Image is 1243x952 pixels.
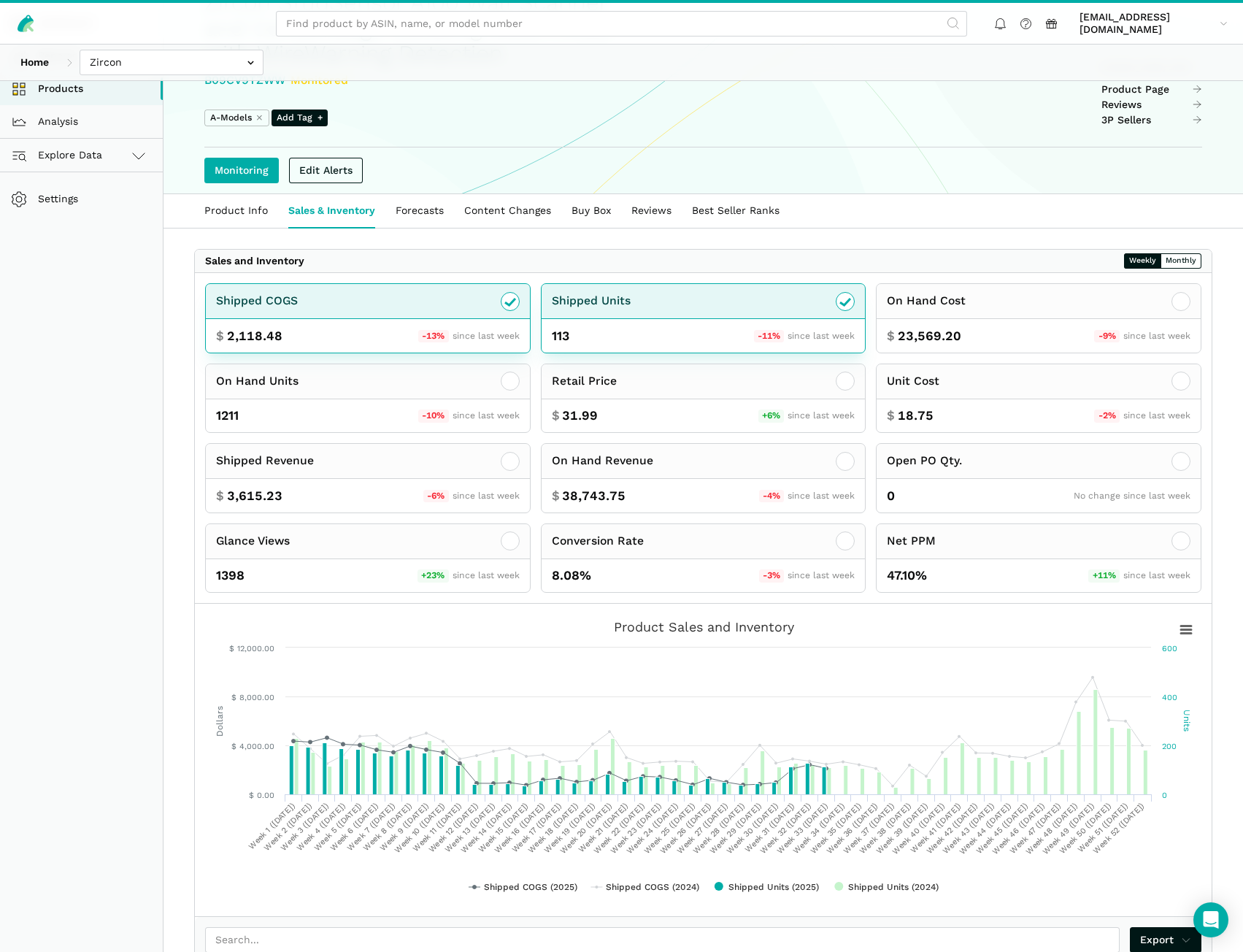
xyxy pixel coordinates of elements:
[890,801,946,856] tspan: Week 40 ([DATE])
[361,801,413,853] tspan: Week 8 ([DATE])
[625,801,680,856] tspan: Week 24 ([DATE])
[541,443,866,513] button: On Hand Revenue $ 38,743.75 -4% since last week
[1182,710,1192,732] tspan: Units
[974,801,1030,856] tspan: Week 45 ([DATE])
[477,801,531,855] tspan: Week 15 ([DATE])
[562,407,598,425] span: 31.99
[216,407,239,425] span: 1211
[759,569,785,583] span: -3%
[216,567,245,585] span: 1398
[887,407,895,425] span: $
[227,327,282,345] span: 2,118.48
[1091,801,1146,856] tspan: Week 52 ([DATE])
[743,801,797,855] tspan: Week 31 ([DATE])
[758,801,813,856] tspan: Week 32 ([DATE])
[562,487,626,505] span: 38,743.75
[1101,114,1203,127] a: 3P Sellers
[454,194,561,228] a: Content Changes
[289,158,363,183] a: Edit Alerts
[887,327,895,345] span: $
[754,330,785,343] span: -11%
[216,327,224,345] span: $
[276,11,967,37] input: Find product by ASIN, name, or model number
[239,693,274,702] tspan: 8,000.00
[552,372,617,391] div: Retail Price
[1193,902,1228,937] div: Open Intercom Messenger
[239,742,274,751] tspan: 4,000.00
[842,801,896,856] tspan: Week 37 ([DATE])
[205,364,531,434] button: On Hand Units 1211 -10% since last week
[227,487,282,505] span: 3,615.23
[345,801,397,853] tspan: Week 7 ([DATE])
[1162,742,1177,751] text: 200
[312,801,364,853] tspan: Week 5 ([DATE])
[1080,11,1215,37] span: [EMAIL_ADDRESS][DOMAIN_NAME]
[1074,491,1190,501] span: No change since last week
[541,364,866,434] button: Retail Price $ 31.99 +6% since last week
[1123,331,1190,341] span: since last week
[887,532,936,550] div: Net PPM
[825,801,880,856] tspan: Week 36 ([DATE])
[1123,570,1190,580] span: since last week
[453,491,520,501] span: since last week
[216,372,299,391] div: On Hand Units
[453,410,520,421] span: since last week
[682,194,790,228] a: Best Seller Ranks
[708,801,763,856] tspan: Week 29 ([DATE])
[205,443,531,513] button: Shipped Revenue $ 3,615.23 -6% since last week
[1008,801,1063,856] tspan: Week 47 ([DATE])
[423,490,449,503] span: -6%
[417,569,449,583] span: +23%
[658,801,714,856] tspan: Week 26 ([DATE])
[1088,569,1120,583] span: +11%
[577,801,631,855] tspan: Week 21 ([DATE])
[898,407,934,425] span: 18.75
[443,801,497,855] tspan: Week 13 ([DATE])
[691,801,747,856] tspan: Week 28 ([DATE])
[1161,253,1201,269] button: Monthly
[887,487,895,505] span: 0
[1123,410,1190,421] span: since last week
[925,801,980,856] tspan: Week 42 ([DATE])
[257,791,274,800] tspan: 0.00
[909,801,963,855] tspan: Week 41 ([DATE])
[484,882,577,892] tspan: Shipped COGS (2025)
[215,706,225,737] tspan: Dollars
[418,330,449,343] span: -13%
[194,194,278,228] a: Product Info
[876,523,1201,594] button: Net PPM 47.10% +11% since last week
[216,292,298,310] div: Shipped COGS
[459,801,513,855] tspan: Week 14 ([DATE])
[1101,83,1203,96] a: Product Page
[1024,801,1080,856] tspan: Week 48 ([DATE])
[262,801,314,853] tspan: Week 2 ([DATE])
[205,283,531,353] button: Shipped COGS $ 2,118.48 -13% since last week
[216,487,224,505] span: $
[290,73,348,87] span: Monitored
[279,801,331,853] tspan: Week 3 ([DATE])
[876,443,1201,513] button: Open PO Qty. 0 No change since last week
[552,452,653,470] div: On Hand Revenue
[1058,801,1113,856] tspan: Week 50 ([DATE])
[558,801,614,856] tspan: Week 20 ([DATE])
[318,112,323,125] span: +
[876,283,1201,353] button: On Hand Cost $ 23,569.20 -9% since last week
[728,882,819,892] tspan: Shipped Units (2025)
[791,801,847,856] tspan: Week 34 ([DATE])
[10,50,59,75] a: Home
[1101,99,1203,112] a: Reviews
[247,801,297,851] tspan: Week 1 ([DATE])
[621,194,682,228] a: Reviews
[1041,801,1096,856] tspan: Week 49 ([DATE])
[378,801,430,853] tspan: Week 9 ([DATE])
[887,567,927,585] span: 47.10%
[858,801,913,856] tspan: Week 38 ([DATE])
[552,292,631,310] div: Shipped Units
[231,742,236,751] tspan: $
[1162,644,1177,653] text: 600
[887,372,939,391] div: Unit Cost
[385,194,454,228] a: Forecasts
[788,410,855,421] span: since last week
[675,801,730,856] tspan: Week 27 ([DATE])
[1076,801,1130,855] tspan: Week 51 ([DATE])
